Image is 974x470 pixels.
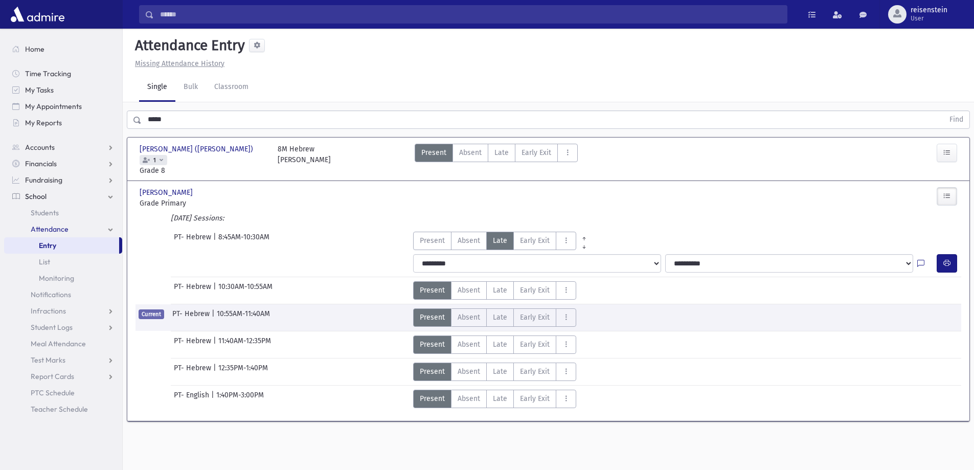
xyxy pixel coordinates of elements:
[458,366,480,377] span: Absent
[420,235,445,246] span: Present
[174,390,211,408] span: PT- English
[4,41,122,57] a: Home
[174,281,213,300] span: PT- Hebrew
[520,393,550,404] span: Early Exit
[413,308,576,327] div: AttTypes
[39,241,56,250] span: Entry
[576,240,592,248] a: All Later
[171,214,224,222] i: [DATE] Sessions:
[4,155,122,172] a: Financials
[140,165,267,176] span: Grade 8
[4,335,122,352] a: Meal Attendance
[4,270,122,286] a: Monitoring
[131,59,224,68] a: Missing Attendance History
[413,390,576,408] div: AttTypes
[174,232,213,250] span: PT- Hebrew
[4,368,122,385] a: Report Cards
[4,115,122,131] a: My Reports
[31,225,69,234] span: Attendance
[206,73,257,102] a: Classroom
[213,281,218,300] span: |
[4,188,122,205] a: School
[39,257,50,266] span: List
[420,339,445,350] span: Present
[213,232,218,250] span: |
[458,312,480,323] span: Absent
[31,405,88,414] span: Teacher Schedule
[413,281,576,300] div: AttTypes
[213,363,218,381] span: |
[31,339,86,348] span: Meal Attendance
[172,308,212,327] span: PT- Hebrew
[174,335,213,354] span: PT- Hebrew
[151,157,158,164] span: 1
[494,147,509,158] span: Late
[31,372,74,381] span: Report Cards
[31,323,73,332] span: Student Logs
[218,363,268,381] span: 12:35PM-1:40PM
[217,308,270,327] span: 10:55AM-11:40AM
[39,274,74,283] span: Monitoring
[413,363,576,381] div: AttTypes
[413,335,576,354] div: AttTypes
[31,306,66,316] span: Infractions
[216,390,264,408] span: 1:40PM-3:00PM
[25,69,71,78] span: Time Tracking
[458,339,480,350] span: Absent
[140,144,255,154] span: [PERSON_NAME] ([PERSON_NAME])
[4,401,122,417] a: Teacher Schedule
[493,366,507,377] span: Late
[520,339,550,350] span: Early Exit
[4,352,122,368] a: Test Marks
[139,309,164,319] span: Current
[493,339,507,350] span: Late
[520,285,550,296] span: Early Exit
[31,290,71,299] span: Notifications
[420,393,445,404] span: Present
[520,366,550,377] span: Early Exit
[420,366,445,377] span: Present
[218,232,269,250] span: 8:45AM-10:30AM
[211,390,216,408] span: |
[415,144,578,176] div: AttTypes
[413,232,592,250] div: AttTypes
[31,355,65,365] span: Test Marks
[520,235,550,246] span: Early Exit
[911,6,947,14] span: reisenstein
[576,232,592,240] a: All Prior
[25,175,62,185] span: Fundraising
[140,198,267,209] span: Grade Primary
[4,65,122,82] a: Time Tracking
[4,221,122,237] a: Attendance
[174,363,213,381] span: PT- Hebrew
[25,44,44,54] span: Home
[493,393,507,404] span: Late
[218,335,271,354] span: 11:40AM-12:35PM
[31,208,59,217] span: Students
[911,14,947,23] span: User
[212,308,217,327] span: |
[140,187,195,198] span: [PERSON_NAME]
[493,285,507,296] span: Late
[522,147,551,158] span: Early Exit
[25,102,82,111] span: My Appointments
[4,172,122,188] a: Fundraising
[458,235,480,246] span: Absent
[943,111,969,128] button: Find
[25,192,47,201] span: School
[459,147,482,158] span: Absent
[4,385,122,401] a: PTC Schedule
[493,235,507,246] span: Late
[131,37,245,54] h5: Attendance Entry
[4,82,122,98] a: My Tasks
[4,303,122,319] a: Infractions
[139,73,175,102] a: Single
[25,85,54,95] span: My Tasks
[458,393,480,404] span: Absent
[8,4,67,25] img: AdmirePro
[4,237,119,254] a: Entry
[175,73,206,102] a: Bulk
[25,118,62,127] span: My Reports
[25,143,55,152] span: Accounts
[135,59,224,68] u: Missing Attendance History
